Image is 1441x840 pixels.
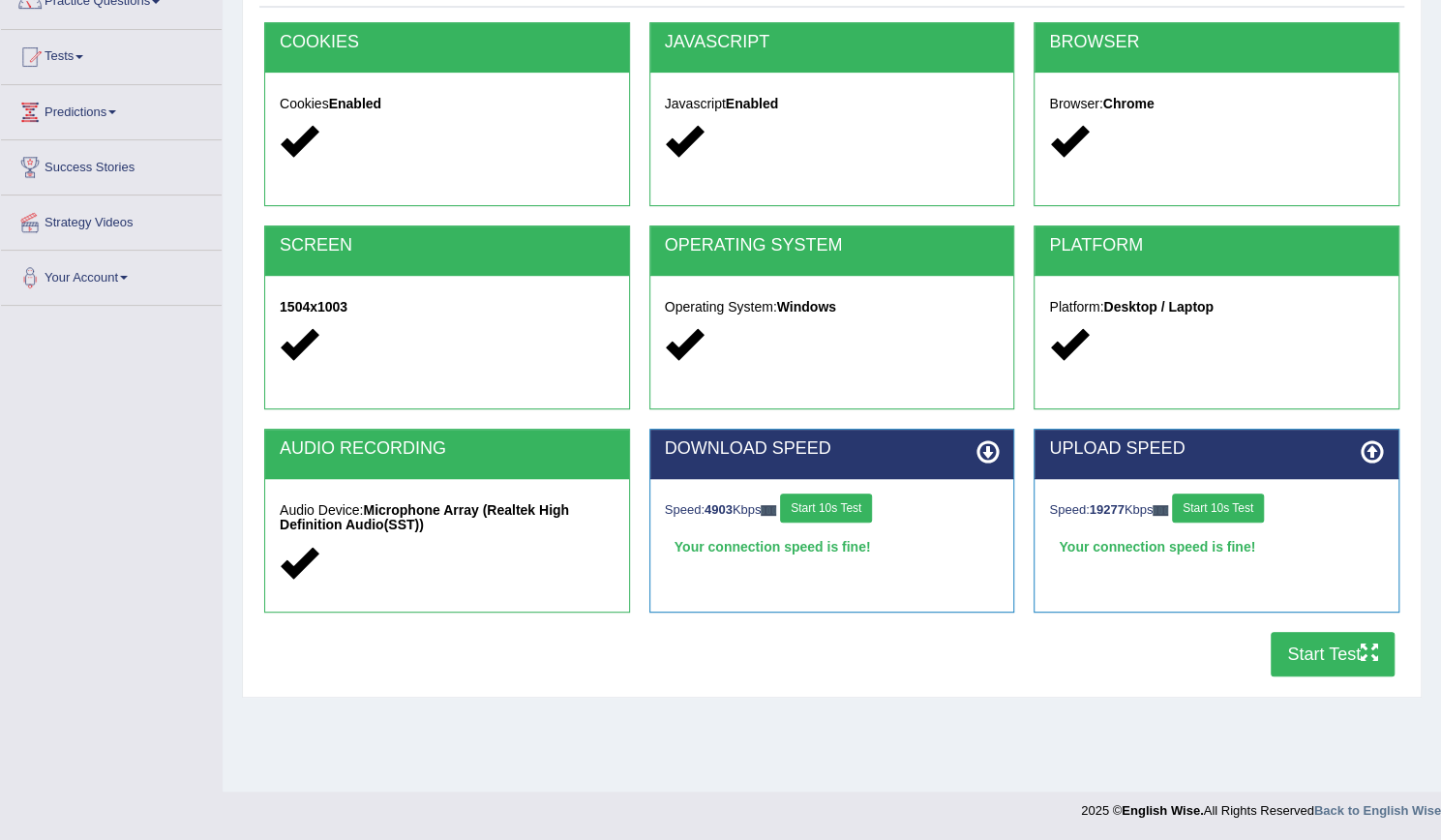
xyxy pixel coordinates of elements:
strong: Desktop / Laptop [1103,299,1214,315]
h2: OPERATING SYSTEM [665,236,1000,255]
button: Start Test [1271,632,1395,676]
h2: DOWNLOAD SPEED [665,439,1000,459]
strong: English Wise. [1122,803,1203,818]
h2: SCREEN [280,236,615,255]
strong: 1504x1003 [280,299,347,315]
img: ajax-loader-fb-connection.gif [761,505,776,516]
div: 2025 © All Rights Reserved [1081,792,1441,820]
strong: 4903 [705,502,733,517]
h5: Browser: [1049,97,1384,111]
a: Your Account [1,251,222,299]
a: Back to English Wise [1314,803,1441,818]
h5: Cookies [280,97,615,111]
h5: Operating System: [665,300,1000,315]
a: Success Stories [1,140,222,189]
h2: PLATFORM [1049,236,1384,255]
div: Speed: Kbps [665,494,1000,527]
h2: COOKIES [280,33,615,52]
a: Strategy Videos [1,195,222,244]
div: Your connection speed is fine! [665,532,1000,561]
div: Speed: Kbps [1049,494,1384,527]
strong: Windows [777,299,836,315]
a: Predictions [1,85,222,134]
h2: JAVASCRIPT [665,33,1000,52]
div: Your connection speed is fine! [1049,532,1384,561]
h5: Audio Device: [280,503,615,533]
h2: AUDIO RECORDING [280,439,615,459]
img: ajax-loader-fb-connection.gif [1153,505,1168,516]
button: Start 10s Test [780,494,872,523]
h2: BROWSER [1049,33,1384,52]
strong: Chrome [1103,96,1155,111]
button: Start 10s Test [1172,494,1264,523]
h5: Javascript [665,97,1000,111]
strong: Enabled [329,96,381,111]
a: Tests [1,30,222,78]
h5: Platform: [1049,300,1384,315]
strong: Enabled [726,96,778,111]
strong: Microphone Array (Realtek High Definition Audio(SST)) [280,502,569,532]
strong: 19277 [1090,502,1125,517]
h2: UPLOAD SPEED [1049,439,1384,459]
